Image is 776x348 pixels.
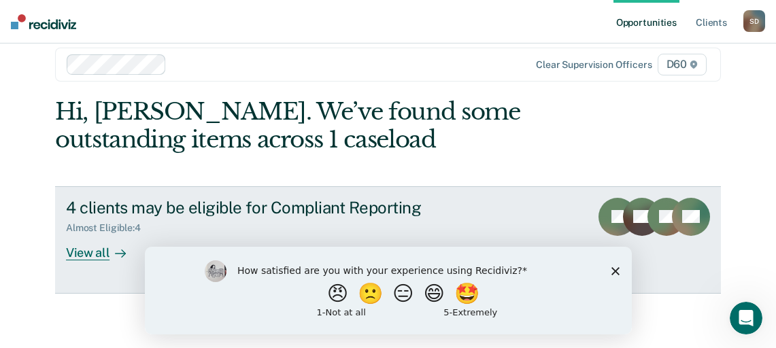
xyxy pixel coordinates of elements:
[66,198,543,217] div: 4 clients may be eligible for Compliant Reporting
[55,186,721,294] a: 4 clients may be eligible for Compliant ReportingAlmost Eligible:4View all
[730,302,762,334] iframe: Intercom live chat
[743,10,765,32] button: SD
[11,14,76,29] img: Recidiviz
[658,54,707,75] span: D60
[145,247,632,334] iframe: Survey by Kim from Recidiviz
[743,10,765,32] div: S D
[66,222,152,234] div: Almost Eligible : 4
[536,59,652,71] div: Clear supervision officers
[66,234,142,260] div: View all
[55,98,588,154] div: Hi, [PERSON_NAME]. We’ve found some outstanding items across 1 caseload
